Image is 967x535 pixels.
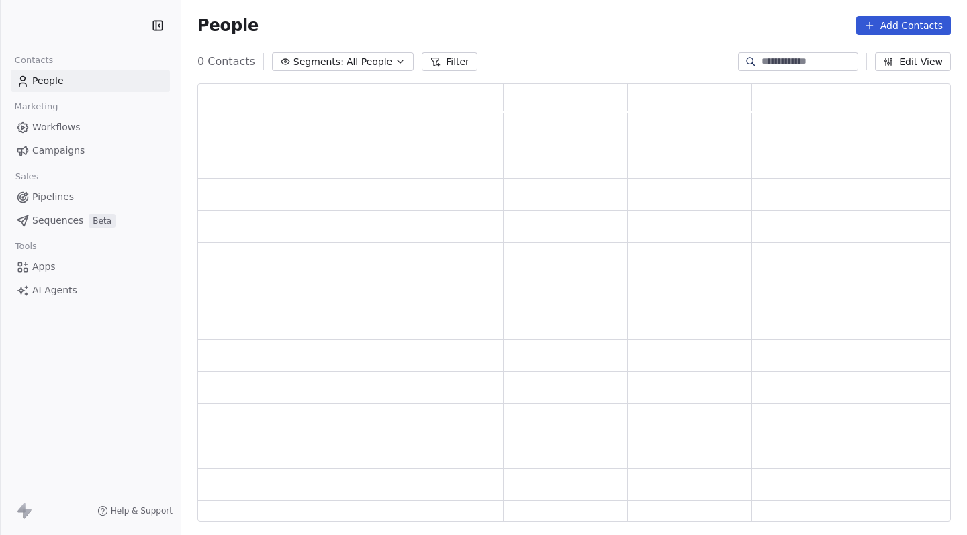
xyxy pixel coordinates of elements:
[9,166,44,187] span: Sales
[11,186,170,208] a: Pipelines
[97,505,173,516] a: Help & Support
[32,190,74,204] span: Pipelines
[11,256,170,278] a: Apps
[197,54,255,70] span: 0 Contacts
[89,214,116,228] span: Beta
[32,120,81,134] span: Workflows
[197,15,259,36] span: People
[11,209,170,232] a: SequencesBeta
[422,52,477,71] button: Filter
[32,283,77,297] span: AI Agents
[32,260,56,274] span: Apps
[11,116,170,138] a: Workflows
[9,97,64,117] span: Marketing
[856,16,951,35] button: Add Contacts
[9,236,42,256] span: Tools
[293,55,344,69] span: Segments:
[32,213,83,228] span: Sequences
[11,140,170,162] a: Campaigns
[347,55,392,69] span: All People
[875,52,951,71] button: Edit View
[111,505,173,516] span: Help & Support
[32,74,64,88] span: People
[11,279,170,301] a: AI Agents
[11,70,170,92] a: People
[9,50,59,70] span: Contacts
[32,144,85,158] span: Campaigns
